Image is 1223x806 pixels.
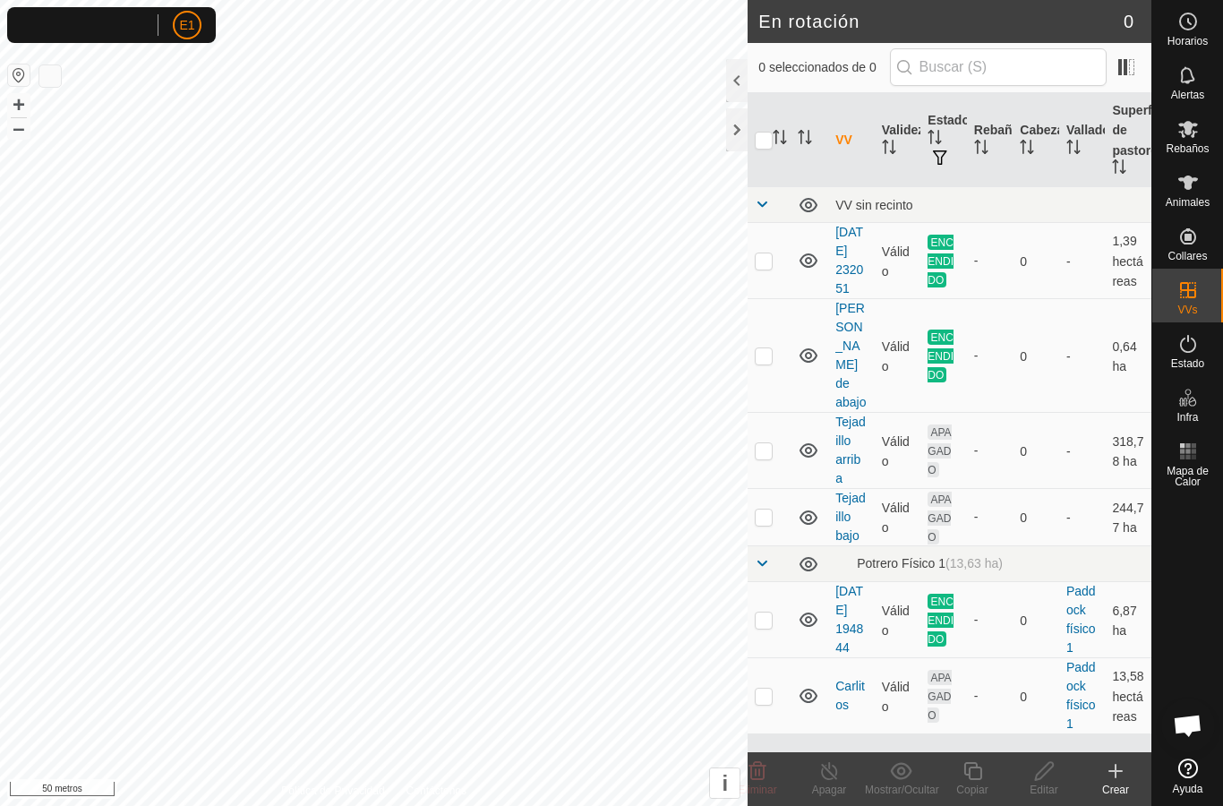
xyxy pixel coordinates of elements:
[1020,253,1027,268] font: 0
[1161,699,1215,752] div: Chat abierto
[1177,304,1197,316] font: VVs
[1020,443,1027,458] font: 0
[812,784,847,796] font: Apagar
[835,491,865,543] a: Tejadillo bajo
[835,133,852,147] font: VV
[835,225,863,296] a: [DATE] 232051
[1020,510,1027,525] font: 0
[882,123,924,137] font: Validez
[835,584,863,655] a: [DATE] 194844
[974,443,979,458] font: -
[835,301,866,409] a: [PERSON_NAME] de abajo
[39,65,61,87] button: Capas del Mapa
[758,60,877,74] font: 0 seleccionados de 0
[1020,689,1027,703] font: 0
[928,331,954,382] font: ENCENDIDO
[928,236,954,287] font: ENCENDIDO
[882,501,910,535] font: Válido
[1066,123,1110,137] font: Vallado
[835,415,865,485] a: Tejadillo arriba
[1167,465,1209,488] font: Mapa de Calor
[1020,142,1034,157] p-sorticon: Activar para ordenar
[1152,751,1223,802] a: Ayuda
[1173,783,1203,795] font: Ayuda
[1066,584,1096,655] font: Paddock físico 1
[21,14,143,51] img: Logotipo de Gallagher
[1020,348,1027,363] font: 0
[1167,250,1207,262] font: Collares
[1166,196,1210,209] font: Animales
[882,679,910,713] font: Válido
[945,556,1003,570] font: (13,63 ha)
[1066,348,1071,363] font: -
[8,64,30,86] button: Restablecer Mapa
[974,510,979,524] font: -
[1112,339,1136,373] font: 0,64 ha
[406,785,466,797] font: Contáctenos
[1171,89,1204,101] font: Alertas
[281,783,384,799] a: Política de Privacidad
[974,123,1020,137] font: Rebaño
[890,48,1107,86] input: Buscar (S)
[798,133,812,147] p-sorticon: Activar para ordenar
[1066,660,1096,731] a: Paddock físico 1
[882,339,910,373] font: Válido
[1124,12,1133,31] font: 0
[1066,253,1071,268] font: -
[281,785,384,797] font: Política de Privacidad
[1171,357,1204,370] font: Estado
[1020,613,1027,627] font: 0
[974,613,979,627] font: -
[928,426,951,476] font: APAGADO
[406,783,466,799] a: Contáctenos
[1176,411,1198,424] font: Infra
[1066,443,1071,458] font: -
[956,784,988,796] font: Copiar
[1112,501,1143,535] font: 244,77 ha
[974,142,988,157] p-sorticon: Activar para ordenar
[13,92,25,116] font: +
[882,142,896,157] p-sorticon: Activar para ordenar
[1030,784,1057,796] font: Editar
[1112,603,1136,637] font: 6,87 ha
[928,493,951,543] font: APAGADO
[928,672,951,722] font: APAGADO
[1112,669,1143,723] font: 13,58 hectáreas
[1102,784,1129,796] font: Crear
[1112,103,1173,157] font: Superficie de pastoreo
[882,433,910,467] font: Válido
[835,679,865,712] a: Carlitos
[882,244,910,278] font: Válido
[835,198,912,212] font: VV sin recinto
[882,603,910,637] font: Válido
[8,94,30,116] button: +
[857,556,945,570] font: Potrero Físico 1
[13,116,24,140] font: –
[928,133,942,147] p-sorticon: Activar para ordenar
[1066,142,1081,157] p-sorticon: Activar para ordenar
[722,771,728,795] font: i
[773,133,787,147] p-sorticon: Activar para ordenar
[1112,234,1142,287] font: 1,39 hectáreas
[928,113,970,127] font: Estado
[974,348,979,363] font: -
[865,784,939,796] font: Mostrar/Ocultar
[179,25,194,39] font: E1
[1066,510,1071,525] font: -
[928,596,954,646] font: ENCENDIDO
[710,768,740,798] button: i
[758,12,860,31] font: En rotación
[8,117,30,139] button: –
[1112,162,1126,176] p-sorticon: Activar para ordenar
[1167,35,1208,47] font: Horarios
[1112,433,1143,467] font: 318,78 ha
[974,253,979,268] font: -
[1020,123,1071,137] font: Cabezas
